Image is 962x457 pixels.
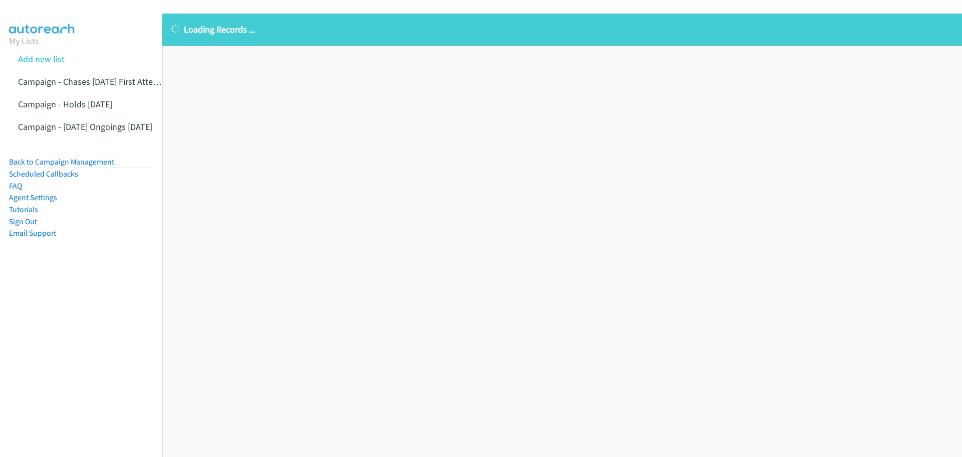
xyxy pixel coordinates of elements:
[171,23,953,36] p: Loading Records ...
[9,157,114,167] a: Back to Campaign Management
[9,217,37,226] a: Sign Out
[9,205,38,214] a: Tutorials
[9,169,78,179] a: Scheduled Callbacks
[18,121,152,132] a: Campaign - [DATE] Ongoings [DATE]
[18,98,112,110] a: Campaign - Holds [DATE]
[9,228,56,238] a: Email Support
[9,193,57,202] a: Agent Settings
[18,53,65,65] a: Add new list
[18,76,172,87] a: Campaign - Chases [DATE] First Attempts
[9,181,22,191] a: FAQ
[9,35,39,47] a: My Lists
